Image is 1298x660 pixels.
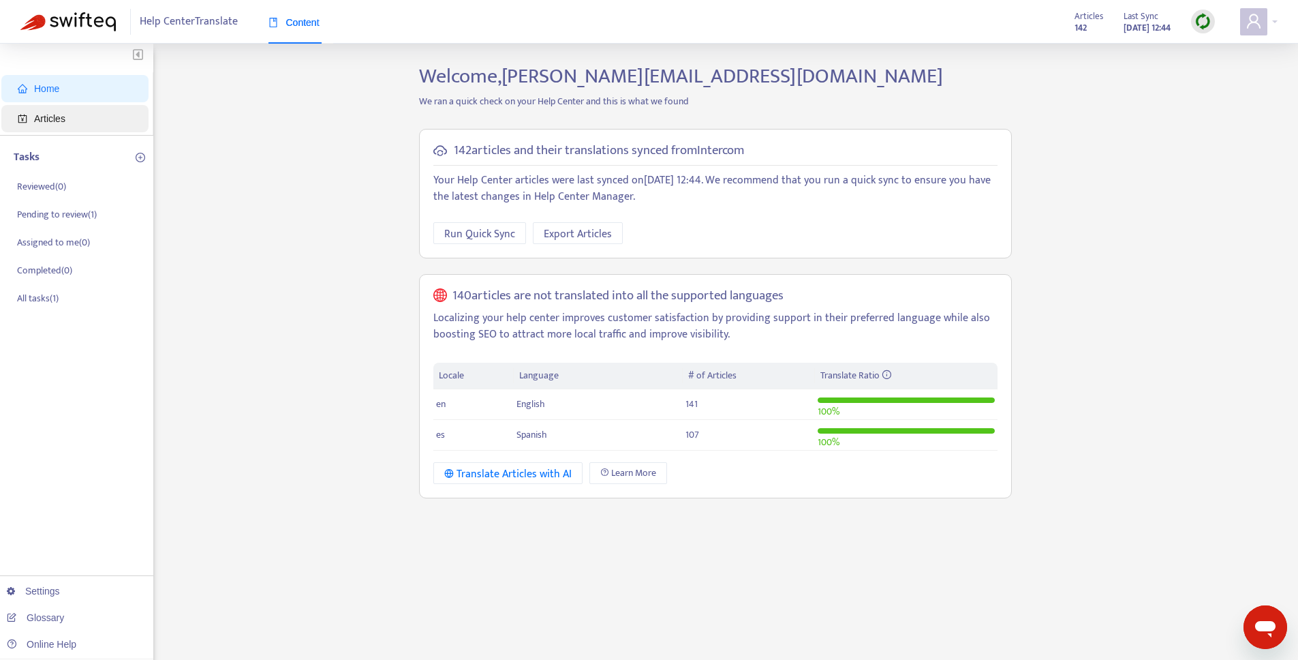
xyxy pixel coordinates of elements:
p: Your Help Center articles were last synced on [DATE] 12:44 . We recommend that you run a quick sy... [433,172,998,205]
button: Run Quick Sync [433,222,526,244]
p: Localizing your help center improves customer satisfaction by providing support in their preferre... [433,310,998,343]
p: Reviewed ( 0 ) [17,179,66,194]
a: Settings [7,586,60,597]
span: global [433,288,447,304]
span: book [268,18,278,27]
span: account-book [18,114,27,123]
span: Help Center Translate [140,9,238,35]
span: Last Sync [1124,9,1158,24]
a: Learn More [589,462,667,484]
strong: [DATE] 12:44 [1124,20,1171,35]
p: All tasks ( 1 ) [17,291,59,305]
span: 100 % [818,434,839,450]
button: Translate Articles with AI [433,462,583,484]
span: Articles [34,113,65,124]
p: Tasks [14,149,40,166]
span: plus-circle [136,153,145,162]
th: Language [514,363,683,389]
span: user [1246,13,1262,29]
span: cloud-sync [433,144,447,157]
img: sync.dc5367851b00ba804db3.png [1194,13,1211,30]
span: 107 [685,427,699,442]
div: Translate Articles with AI [444,466,572,483]
span: Learn More [611,466,656,481]
span: 100 % [818,404,839,419]
a: Glossary [7,612,64,623]
span: Articles [1075,9,1103,24]
span: Content [268,17,320,28]
span: en [436,396,446,412]
button: Export Articles [533,222,623,244]
span: 141 [685,396,698,412]
div: Translate Ratio [820,368,992,383]
h5: 142 articles and their translations synced from Intercom [454,143,744,159]
p: Completed ( 0 ) [17,263,72,277]
span: Home [34,83,59,94]
span: Spanish [516,427,547,442]
span: home [18,84,27,93]
th: Locale [433,363,514,389]
img: Swifteq [20,12,116,31]
span: Run Quick Sync [444,226,515,243]
a: Online Help [7,639,76,650]
p: Assigned to me ( 0 ) [17,235,90,250]
span: English [516,396,545,412]
th: # of Articles [683,363,814,389]
strong: 142 [1075,20,1087,35]
span: Export Articles [544,226,612,243]
span: Welcome, [PERSON_NAME][EMAIL_ADDRESS][DOMAIN_NAME] [419,59,943,93]
p: We ran a quick check on your Help Center and this is what we found [409,94,1022,108]
iframe: Button to launch messaging window [1243,605,1287,649]
p: Pending to review ( 1 ) [17,207,97,222]
span: es [436,427,445,442]
h5: 140 articles are not translated into all the supported languages [452,288,784,304]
